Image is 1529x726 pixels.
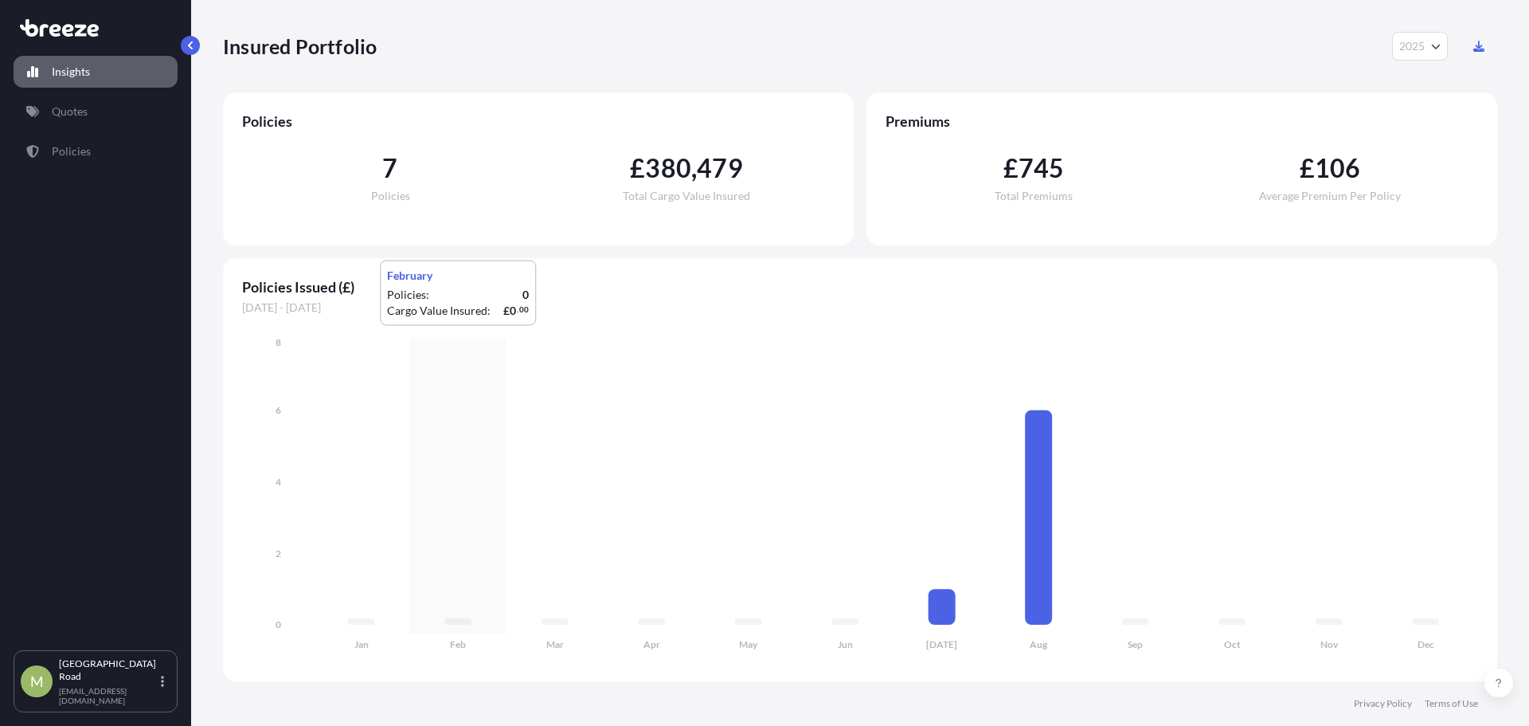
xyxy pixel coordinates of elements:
span: Policies [242,112,835,131]
p: Insured Portfolio [223,33,377,59]
span: 479 [697,155,743,181]
p: Quotes [52,104,88,120]
span: M [30,673,44,689]
tspan: Sep [1128,638,1143,650]
span: Premiums [886,112,1478,131]
tspan: Mar [546,638,564,650]
span: 380 [645,155,691,181]
tspan: May [739,638,758,650]
span: , [691,155,697,181]
p: Policies [52,143,91,159]
span: 745 [1019,155,1065,181]
button: Year Selector [1392,32,1448,61]
tspan: 2 [276,547,281,559]
span: [DATE] - [DATE] [242,300,1478,316]
span: 7 [382,155,397,181]
span: £ [630,155,645,181]
tspan: Dec [1418,638,1434,650]
tspan: Jun [838,638,853,650]
p: [EMAIL_ADDRESS][DOMAIN_NAME] [59,686,158,705]
span: £ [1300,155,1315,181]
a: Quotes [14,96,178,128]
tspan: 4 [276,476,281,488]
span: 2025 [1399,38,1425,54]
a: Terms of Use [1425,697,1478,710]
span: Policies [371,190,410,202]
p: [GEOGRAPHIC_DATA] Road [59,657,158,683]
a: Privacy Policy [1354,697,1412,710]
span: £ [1003,155,1019,181]
a: Insights [14,56,178,88]
span: Total Cargo Value Insured [623,190,750,202]
tspan: 0 [276,618,281,630]
tspan: Apr [643,638,660,650]
tspan: Jan [354,638,369,650]
span: Total Premiums [995,190,1073,202]
a: Policies [14,135,178,167]
span: 106 [1315,155,1361,181]
tspan: Feb [450,638,466,650]
tspan: 6 [276,404,281,416]
tspan: Nov [1320,638,1339,650]
span: Policies Issued (£) [242,277,1478,296]
tspan: [DATE] [926,638,957,650]
tspan: Oct [1224,638,1241,650]
tspan: Aug [1030,638,1048,650]
p: Insights [52,64,90,80]
tspan: 8 [276,336,281,348]
span: Average Premium Per Policy [1259,190,1401,202]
